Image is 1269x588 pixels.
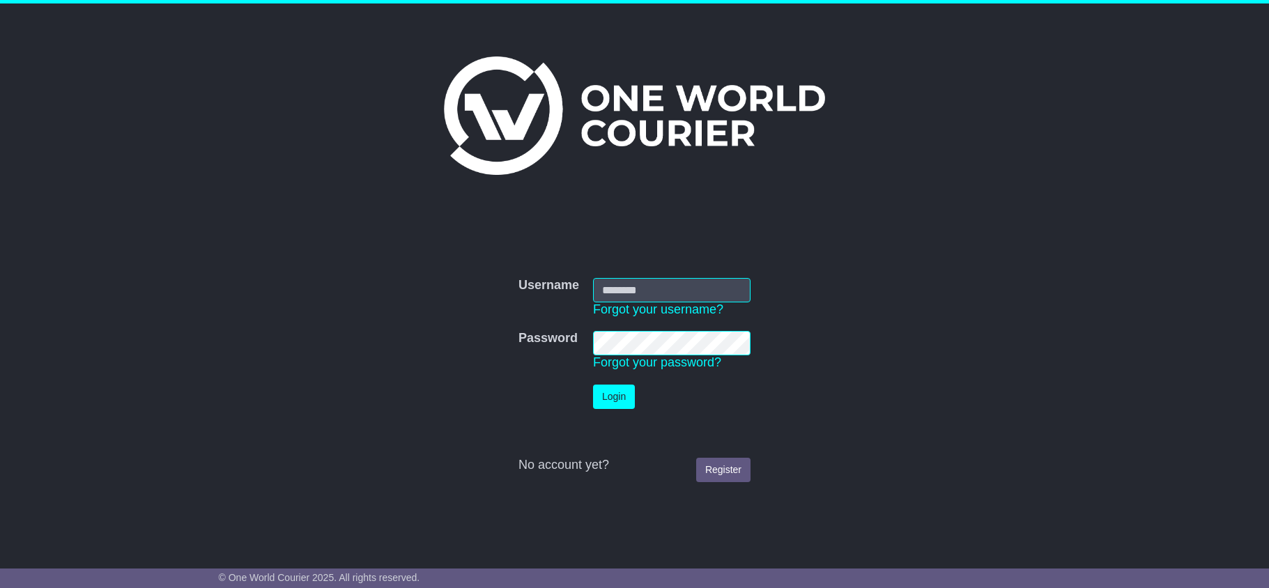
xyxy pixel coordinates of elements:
span: © One World Courier 2025. All rights reserved. [219,572,420,583]
a: Register [696,458,751,482]
label: Username [518,278,579,293]
button: Login [593,385,635,409]
div: No account yet? [518,458,751,473]
img: One World [444,56,824,175]
a: Forgot your username? [593,302,723,316]
label: Password [518,331,578,346]
a: Forgot your password? [593,355,721,369]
